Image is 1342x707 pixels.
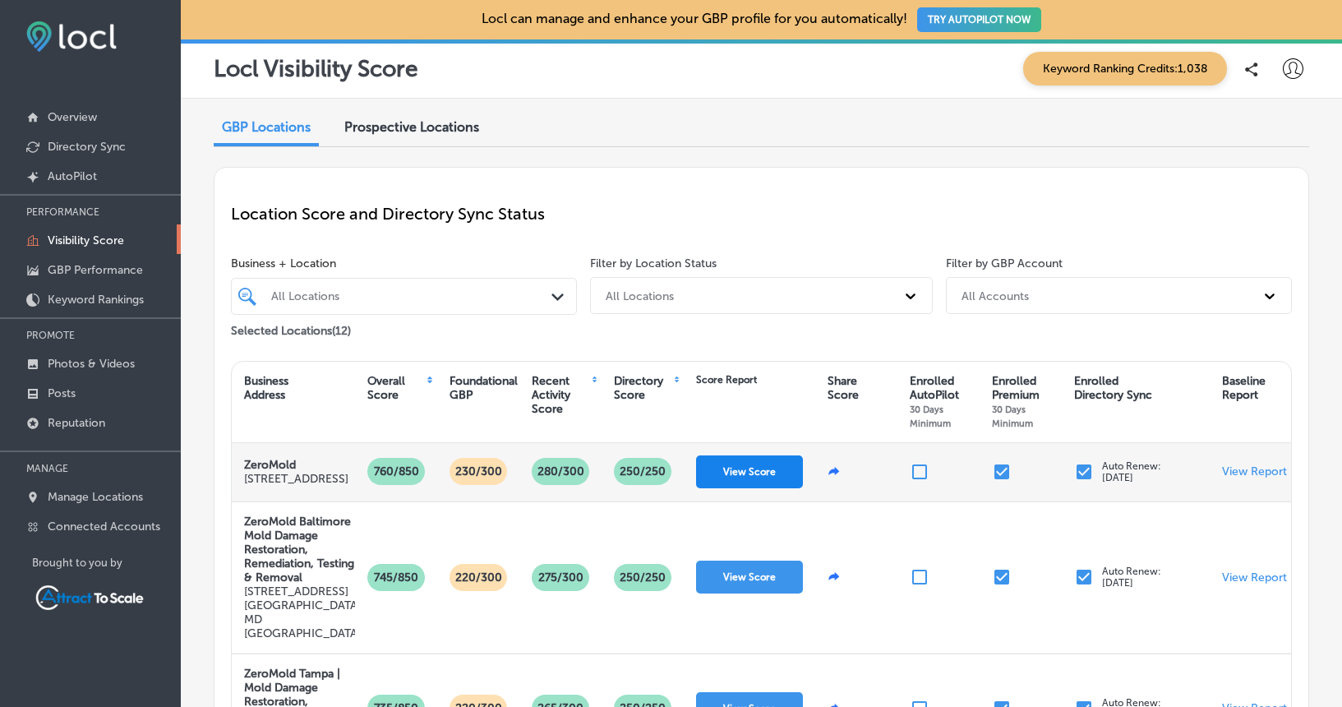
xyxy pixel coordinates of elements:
span: Prospective Locations [344,119,479,135]
p: Connected Accounts [48,520,160,534]
p: Visibility Score [48,233,124,247]
div: Overall Score [367,374,425,402]
p: Directory Sync [48,140,126,154]
p: [STREET_ADDRESS] [244,472,348,486]
div: Foundational GBP [450,374,518,402]
p: Posts [48,386,76,400]
p: Selected Locations ( 12 ) [231,317,351,338]
div: All Locations [606,289,674,303]
strong: ZeroMold [244,458,296,472]
p: Overview [48,110,97,124]
button: View Score [696,561,803,594]
button: View Score [696,455,803,488]
p: 760/850 [367,458,426,485]
p: 745/850 [367,564,425,591]
strong: ZeroMold Baltimore | Mold Damage Restoration, Remediation, Testing & Removal [244,515,357,585]
span: GBP Locations [222,119,311,135]
p: Locl Visibility Score [214,55,418,82]
a: View Report [1222,464,1287,478]
label: Filter by GBP Account [946,256,1063,270]
img: fda3e92497d09a02dc62c9cd864e3231.png [26,21,117,52]
div: All Locations [271,289,553,303]
p: Keyword Rankings [48,293,144,307]
p: GBP Performance [48,263,143,277]
span: 30 Days Minimum [992,404,1033,429]
div: Share Score [828,374,859,402]
p: 220/300 [449,564,509,591]
p: Auto Renew: [DATE] [1102,460,1161,483]
p: Brought to you by [32,557,181,569]
div: Business Address [244,374,288,402]
p: 275/300 [532,564,590,591]
p: 250 /250 [613,458,672,485]
p: 280/300 [531,458,591,485]
div: Enrolled AutoPilot [910,374,975,430]
img: Attract To Scale [32,582,147,613]
div: Enrolled Directory Sync [1074,374,1152,402]
span: 30 Days Minimum [910,404,951,429]
div: Directory Score [614,374,672,402]
p: 230/300 [449,458,509,485]
p: Auto Renew: [DATE] [1102,566,1161,589]
span: Business + Location [231,256,577,270]
div: Baseline Report [1222,374,1266,402]
a: View Report [1222,571,1287,585]
button: TRY AUTOPILOT NOW [917,7,1041,32]
div: All Accounts [962,289,1029,303]
p: Reputation [48,416,105,430]
div: Enrolled Premium [992,374,1058,430]
p: [STREET_ADDRESS] [GEOGRAPHIC_DATA], MD [GEOGRAPHIC_DATA] [244,585,364,640]
div: Score Report [696,374,757,386]
p: Manage Locations [48,490,143,504]
div: Recent Activity Score [532,374,590,416]
p: 250 /250 [613,564,672,591]
p: Location Score and Directory Sync Status [231,204,1292,224]
p: AutoPilot [48,169,97,183]
span: Keyword Ranking Credits: 1,038 [1023,52,1227,85]
label: Filter by Location Status [590,256,717,270]
p: Photos & Videos [48,357,135,371]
